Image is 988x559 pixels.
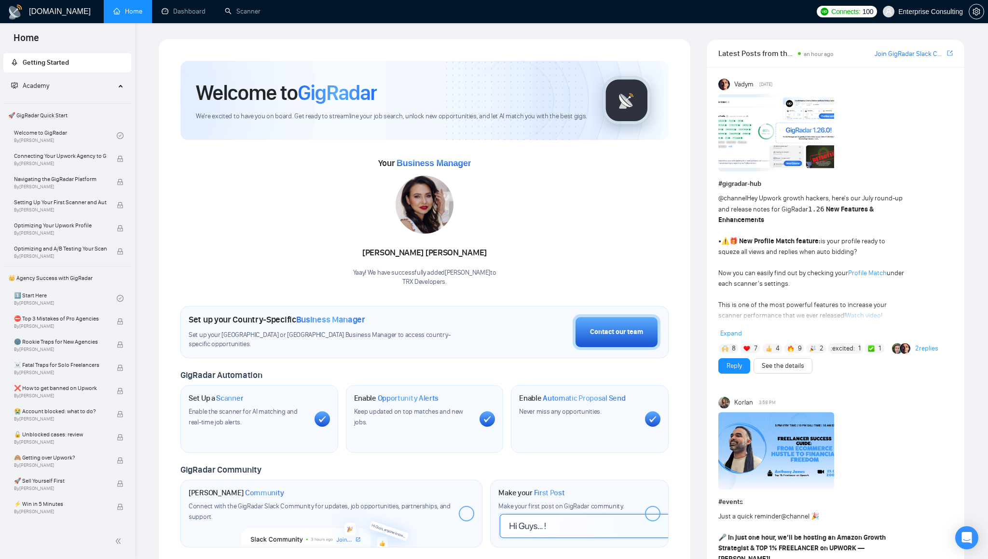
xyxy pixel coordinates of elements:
[14,486,107,491] span: By [PERSON_NAME]
[848,269,887,277] a: Profile Match
[759,80,772,89] span: [DATE]
[718,79,730,90] img: Vadym
[498,488,564,498] h1: Make your
[11,59,18,66] span: rocket
[762,361,804,371] a: See the details
[858,344,861,353] span: 1
[298,80,377,106] span: GigRadar
[603,76,651,125] img: gigradar-logo.png
[115,536,124,546] span: double-left
[354,407,464,426] span: Keep updated on top matches and new jobs.
[519,407,601,416] span: Never miss any opportunities.
[590,327,643,337] div: Contact our team
[14,323,107,329] span: By [PERSON_NAME]
[718,533,727,542] span: 🎤
[117,225,123,232] span: lock
[113,7,142,15] a: homeHome
[117,388,123,394] span: lock
[14,416,107,422] span: By [PERSON_NAME]
[729,237,738,245] span: 🎁
[885,8,892,15] span: user
[718,497,953,507] h1: # events
[14,360,107,370] span: ☠️ Fatal Traps for Solo Freelancers
[189,502,451,521] span: Connect with the GigRadar Slack Community for updates, job opportunities, partnerships, and support.
[721,237,729,245] span: ⚠️
[117,202,123,209] span: lock
[189,488,284,498] h1: [PERSON_NAME]
[718,94,834,171] img: F09AC4U7ATU-image.png
[117,155,123,162] span: lock
[759,398,776,407] span: 3:58 PM
[863,6,873,17] span: 100
[754,344,757,353] span: 7
[743,345,750,352] img: ❤️
[23,82,49,90] span: Academy
[14,476,107,486] span: 🚀 Sell Yourself First
[397,158,471,168] span: Business Manager
[875,49,945,59] a: Join GigRadar Slack Community
[868,345,875,352] img: ✅
[543,393,625,403] span: Automatic Proposal Send
[718,397,730,408] img: Korlan
[117,457,123,464] span: lock
[117,318,123,325] span: lock
[180,370,262,380] span: GigRadar Automation
[117,480,123,487] span: lock
[296,314,365,325] span: Business Manager
[117,364,123,371] span: lock
[781,512,810,520] span: @channel
[739,237,821,245] strong: New Profile Match feature:
[378,158,471,168] span: Your
[189,393,243,403] h1: Set Up a
[196,80,377,106] h1: Welcome to
[947,49,953,58] a: export
[4,106,130,125] span: 🚀 GigRadar Quick Start
[766,345,772,352] img: 👍
[11,82,49,90] span: Academy
[14,406,107,416] span: 😭 Account blocked: what to do?
[718,412,834,489] img: F09H8TEEYJG-Anthony%20James.png
[241,503,422,547] img: slackcommunity-bg.png
[14,161,107,167] span: By [PERSON_NAME]
[14,393,107,399] span: By [PERSON_NAME]
[14,184,107,190] span: By [PERSON_NAME]
[353,245,496,261] div: [PERSON_NAME] [PERSON_NAME]
[162,7,206,15] a: dashboardDashboard
[718,194,747,202] span: @channel
[245,488,284,498] span: Community
[396,176,453,234] img: 1687292848110-34.jpg
[14,314,107,323] span: ⛔ Top 3 Mistakes of Pro Agencies
[14,288,117,309] a: 1️⃣ Start HereBy[PERSON_NAME]
[534,488,565,498] span: First Post
[14,221,107,230] span: Optimizing Your Upwork Profile
[718,179,953,189] h1: # gigradar-hub
[878,344,881,353] span: 1
[804,51,834,57] span: an hour ago
[14,453,107,462] span: 🙈 Getting over Upwork?
[732,344,736,353] span: 8
[14,174,107,184] span: Navigating the GigRadar Platform
[14,499,107,509] span: ⚡ Win in 5 Minutes
[353,278,496,287] p: TRX Developers .
[573,314,660,350] button: Contact our team
[892,343,903,354] img: Alex B
[798,344,802,353] span: 9
[14,347,107,352] span: By [PERSON_NAME]
[831,6,860,17] span: Connects:
[734,397,753,408] span: Korlan
[498,502,624,510] span: Make your first post on GigRadar community.
[6,31,47,51] span: Home
[3,53,131,72] li: Getting Started
[969,8,984,15] a: setting
[180,464,261,475] span: GigRadar Community
[734,79,754,90] span: Vadym
[718,205,874,224] strong: New Features & Enhancements
[14,462,107,468] span: By [PERSON_NAME]
[955,526,978,549] div: Open Intercom Messenger
[969,4,984,19] button: setting
[14,151,107,161] span: Connecting Your Upwork Agency to GigRadar
[189,407,298,426] span: Enable the scanner for AI matching and real-time job alerts.
[821,8,828,15] img: upwork-logo.png
[519,393,625,403] h1: Enable
[14,244,107,253] span: Optimizing and A/B Testing Your Scanner for Better Results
